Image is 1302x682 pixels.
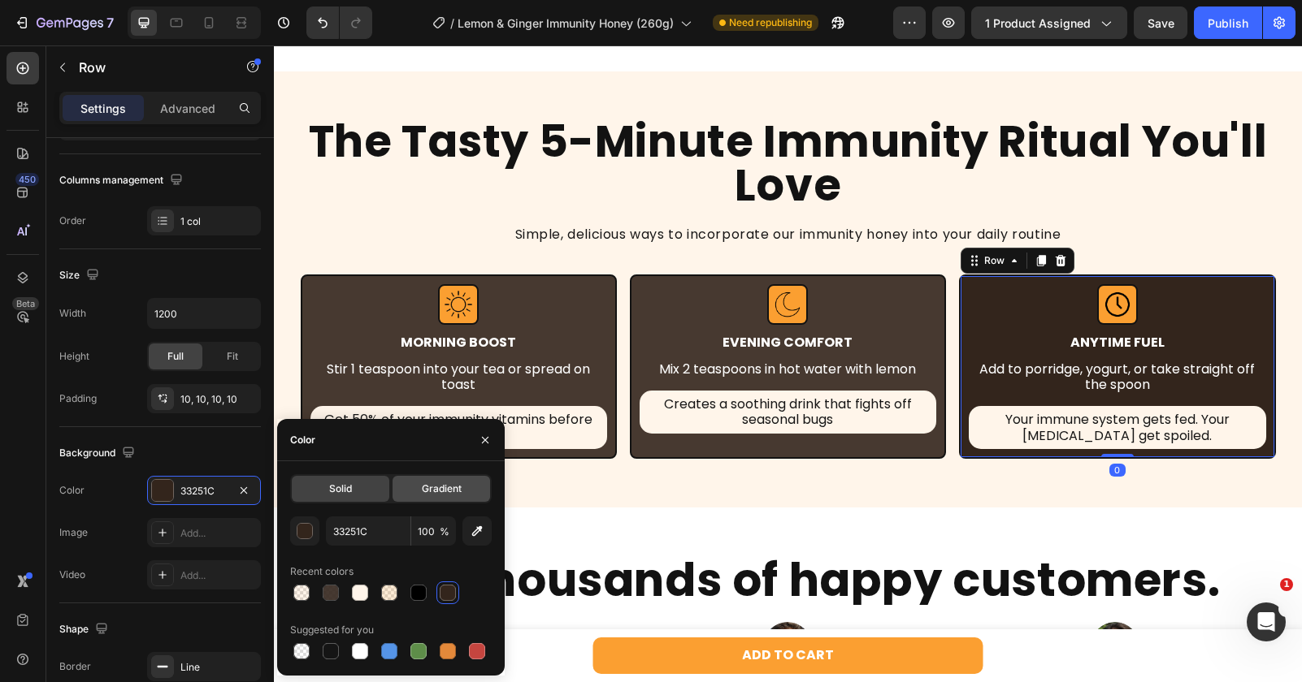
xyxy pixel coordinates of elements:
span: / [450,15,454,32]
p: Add to porridge, yogurt, or take straight off the spoon [697,316,990,347]
h2: Rich Text Editor. Editing area: main [27,75,1002,166]
p: Anytime Fuel [697,289,990,304]
button: 7 [7,6,121,39]
span: Need republishing [729,15,812,30]
div: Shape [59,619,111,641]
p: Row [79,58,217,77]
p: The Tasty 5-Minute Immunity Ritual You'll Love [28,74,1000,162]
div: 0 [835,418,852,431]
button: 1 product assigned [971,6,1127,39]
div: Height [59,349,89,364]
img: gempages_519933984788972337-b52d8c2b-f395-42d4-ae9a-fd78765ae817.png [823,239,864,279]
div: Background [59,442,138,464]
img: 16.png [163,576,211,625]
img: gempages_519933984788972337-1196d092-17df-4c25-a13b-a81780a80603.png [493,239,534,279]
div: Size [59,265,102,287]
p: Evening Comfort [367,289,661,304]
span: 1 product assigned [985,15,1091,32]
div: Width [59,306,86,321]
div: 1 col [180,214,257,229]
div: Image [59,525,88,540]
div: Add... [180,526,257,541]
p: Mix 2 teaspoons in hot water with lemon [367,316,661,331]
div: Color [59,483,85,498]
div: Color [290,433,315,447]
div: Padding [59,391,97,406]
div: 33251C [180,484,228,499]
p: MOrning BOOSt [38,289,332,304]
img: gempages_519933984788972337-ae7546e0-c3df-42a4-8bbe-5637fb8c580e.png [164,239,205,279]
p: Your immune system gets fed. Your [MEDICAL_DATA] get spoiled. [701,366,986,397]
span: Lemon & Ginger Immunity Honey (260g) [458,15,674,32]
div: Order [59,214,86,228]
div: Border [59,659,91,674]
div: Publish [1208,15,1248,32]
div: Add... [180,568,257,583]
span: Save [1148,16,1174,30]
span: 1 [1280,578,1293,591]
p: Get 50% of your immunity vitamins before 9am [42,366,328,397]
input: Eg: FFFFFF [326,516,410,546]
p: Settings [80,100,126,117]
p: Advanced [160,100,215,117]
p: 7 [106,13,114,32]
h2: Join thousands of happy customers. [27,511,1002,559]
span: Fit [227,349,238,364]
span: Solid [329,481,352,496]
div: Video [59,568,85,582]
span: % [440,524,449,539]
div: Suggested for you [290,623,374,637]
p: ADD TO CART [468,598,560,622]
iframe: Intercom live chat [1247,602,1286,641]
button: Save [1134,6,1187,39]
div: Line [180,660,257,675]
img: 15.png [817,576,866,625]
div: Rich Text Editor. Editing area: main [27,178,1002,201]
a: ADD TO CART [319,592,710,628]
span: Gradient [422,481,462,496]
p: Creates a soothing drink that fights off seasonal bugs [371,351,657,382]
img: 14.png [489,576,538,625]
input: Auto [148,299,260,328]
div: Recent colors [290,564,354,579]
iframe: Design area [274,45,1302,682]
div: 10, 10, 10, 10 [180,392,257,407]
div: Undo/Redo [306,6,372,39]
div: Row [707,208,734,222]
div: 450 [15,173,39,186]
span: Full [167,349,184,364]
p: Simple, delicious ways to incorporate our immunity honey into your daily routine [28,179,1000,199]
div: Columns management [59,170,186,192]
button: Publish [1194,6,1262,39]
p: Stir 1 teaspoon into your tea or spread on toast [38,316,332,347]
div: Beta [12,297,39,310]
